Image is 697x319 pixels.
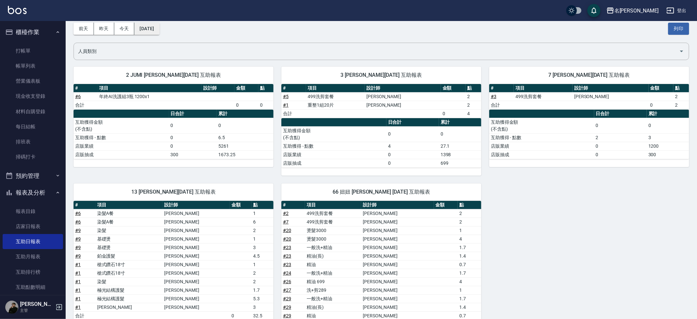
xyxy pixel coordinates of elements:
td: 3 [647,133,689,142]
td: 店販業績 [74,142,169,150]
th: 項目 [305,201,361,209]
td: 1.4 [458,303,481,311]
td: 0.7 [458,260,481,269]
td: 1.7 [251,286,273,294]
th: 金額 [234,84,258,93]
span: 66 妞妞 [PERSON_NAME] [DATE] 互助報表 [289,189,473,195]
a: #2 [283,211,289,216]
button: [DATE] [134,23,159,35]
a: #6 [75,94,81,99]
a: 排班表 [3,134,63,149]
td: 極光結構護髮 [96,294,163,303]
td: 0 [441,109,466,118]
td: 2 [466,92,481,101]
td: 4.5 [251,252,273,260]
td: [PERSON_NAME] [163,303,230,311]
td: [PERSON_NAME] [163,269,230,277]
a: 帳單列表 [3,58,63,74]
a: #1 [75,279,81,284]
td: 499洗剪套餐 [305,218,361,226]
td: 1.4 [458,252,481,260]
table: a dense table [74,110,273,159]
td: 3 [251,303,273,311]
th: 金額 [649,84,673,93]
a: #23 [283,253,291,259]
td: [PERSON_NAME] [361,303,434,311]
td: 基礎燙 [96,243,163,252]
th: 設計師 [163,201,230,209]
td: [PERSON_NAME] [361,226,434,235]
button: 櫃檯作業 [3,24,63,41]
th: 項目 [98,84,202,93]
span: 2 JUMI [PERSON_NAME][DATE] 互助報表 [81,72,266,78]
td: 1.7 [458,243,481,252]
th: 累計 [439,118,481,127]
td: [PERSON_NAME] [163,294,230,303]
a: #20 [283,228,291,233]
th: 金額 [230,201,252,209]
td: 店販業績 [489,142,594,150]
td: 1 [458,226,481,235]
th: 日合計 [386,118,439,127]
td: 0 [386,159,439,167]
td: 2 [251,226,273,235]
img: Logo [8,6,27,14]
td: 0 [649,101,673,109]
span: 3 [PERSON_NAME][DATE] 互助報表 [289,72,473,78]
td: 6 [251,218,273,226]
td: 一般洗+精油 [305,243,361,252]
th: 點 [251,201,273,209]
td: 5261 [217,142,273,150]
td: 1 [251,260,273,269]
td: 0 [594,142,647,150]
a: #24 [283,270,291,276]
td: 精油(長) [305,303,361,311]
th: 金額 [441,84,466,93]
td: 1398 [439,150,481,159]
td: 1200 [647,142,689,150]
img: Person [5,301,18,314]
td: 1 [251,235,273,243]
td: 店販抽成 [489,150,594,159]
a: 店家日報表 [3,219,63,234]
a: #1 [75,287,81,293]
th: # [489,84,514,93]
td: 一般洗+精油 [305,269,361,277]
td: 2 [458,209,481,218]
td: 5.3 [251,294,273,303]
td: 0 [234,101,258,109]
td: 合計 [74,101,98,109]
a: #9 [75,253,81,259]
td: 互助獲得 - 點數 [74,133,169,142]
td: 店販抽成 [74,150,169,159]
td: 27.1 [439,142,481,150]
button: 今天 [114,23,135,35]
td: 精油 699 [305,277,361,286]
a: #23 [283,245,291,250]
td: 合計 [281,109,306,118]
button: 昨天 [94,23,114,35]
a: 營業儀表板 [3,74,63,89]
a: #6 [75,219,81,224]
a: #5 [283,94,289,99]
td: 2 [673,101,689,109]
td: [PERSON_NAME] [361,218,434,226]
a: #29 [283,313,291,318]
button: 名[PERSON_NAME] [604,4,661,17]
td: 染髮 [96,226,163,235]
a: #29 [283,296,291,301]
a: 掃碼打卡 [3,149,63,164]
td: [PERSON_NAME] [163,277,230,286]
p: 主管 [20,308,54,313]
td: [PERSON_NAME] [163,252,230,260]
table: a dense table [281,84,481,118]
td: 精油 [305,260,361,269]
td: 鉑金護髮 [96,252,163,260]
td: 2 [458,218,481,226]
button: 列印 [668,23,689,35]
th: 日合計 [594,110,647,118]
a: #1 [75,270,81,276]
a: #9 [75,228,81,233]
td: 互助獲得 - 點數 [281,142,386,150]
td: 3 [251,243,273,252]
